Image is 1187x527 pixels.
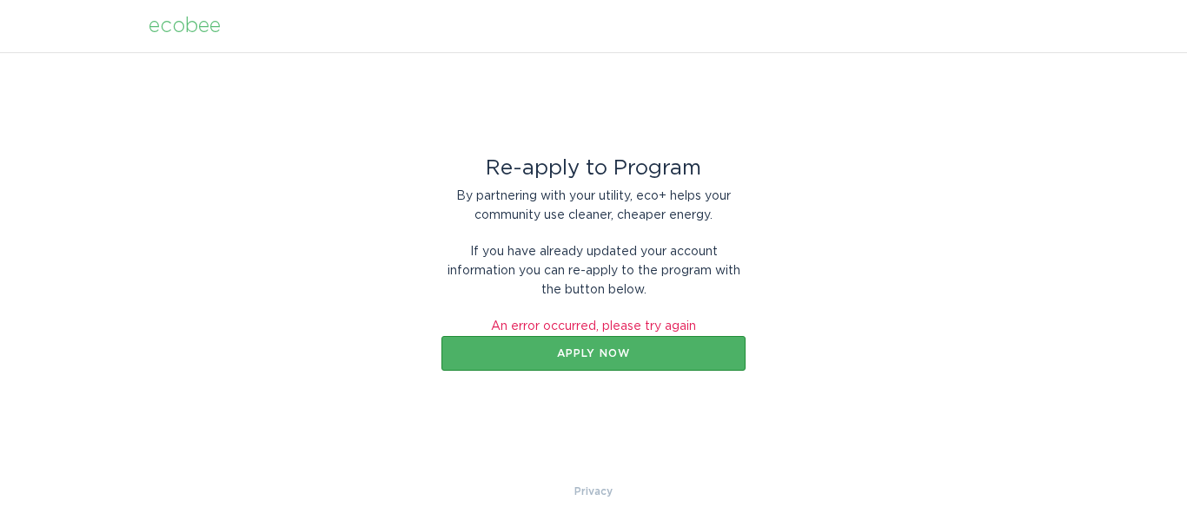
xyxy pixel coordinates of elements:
[149,16,221,36] div: ecobee
[450,348,737,359] div: Apply now
[441,317,746,336] div: An error occurred, please try again
[574,482,613,501] a: Privacy Policy & Terms of Use
[441,187,746,225] div: By partnering with your utility, eco+ helps your community use cleaner, cheaper energy.
[441,242,746,300] div: If you have already updated your account information you can re-apply to the program with the but...
[441,336,746,371] button: Apply now
[441,159,746,178] div: Re-apply to Program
